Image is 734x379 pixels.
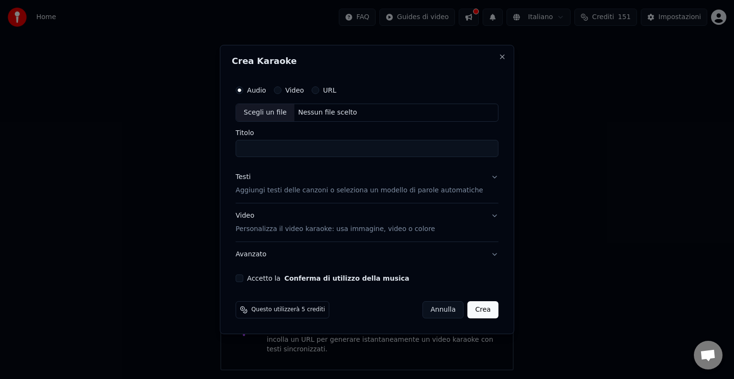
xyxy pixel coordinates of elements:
[285,87,304,94] label: Video
[236,129,498,136] label: Titolo
[323,87,336,94] label: URL
[294,108,361,117] div: Nessun file scelto
[284,275,410,282] button: Accetto la
[236,172,250,182] div: Testi
[236,224,435,234] p: Personalizza il video karaoke: usa immagine, video o colore
[251,306,325,314] span: Questo utilizzerà 5 crediti
[236,186,483,195] p: Aggiungi testi delle canzoni o seleziona un modello di parole automatiche
[232,57,502,65] h2: Crea Karaoke
[247,275,409,282] label: Accetto la
[468,301,498,318] button: Crea
[236,104,294,121] div: Scegli un file
[236,211,435,234] div: Video
[236,165,498,203] button: TestiAggiungi testi delle canzoni o seleziona un modello di parole automatiche
[422,301,464,318] button: Annulla
[236,203,498,242] button: VideoPersonalizza il video karaoke: usa immagine, video o colore
[236,242,498,267] button: Avanzato
[247,87,266,94] label: Audio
